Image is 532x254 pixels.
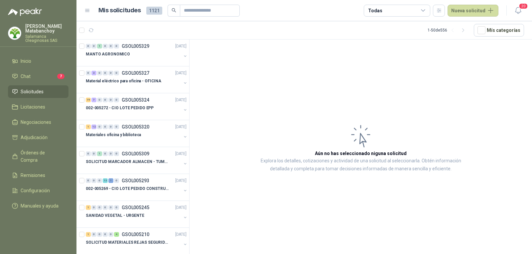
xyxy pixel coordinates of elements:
div: 0 [108,205,113,210]
div: 7 [91,98,96,102]
span: search [172,8,176,13]
span: Solicitudes [21,88,44,95]
div: 0 [114,178,119,183]
div: 0 [114,98,119,102]
p: GSOL005293 [122,178,149,183]
p: GSOL005329 [122,44,149,48]
button: Nueva solicitud [448,5,498,17]
p: MANTO AGRONOMICO [86,51,130,57]
p: 002-005272 - CIO LOTE PEDIDO EPP [86,105,154,111]
p: SOLICITUD MATERIALES REJAS SEGURIDAD - OFICINA [86,239,169,246]
div: 0 [91,178,96,183]
a: 1 0 0 0 0 4 GSOL005210[DATE] SOLICITUD MATERIALES REJAS SEGURIDAD - OFICINA [86,230,188,252]
p: [DATE] [175,43,187,49]
a: 0 0 1 0 0 0 GSOL005309[DATE] SOLICITUD MARCADOR ALMACEN - TUMACO [86,150,188,171]
div: 0 [86,178,91,183]
a: Solicitudes [8,85,68,98]
div: 0 [91,205,96,210]
p: [DATE] [175,124,187,130]
p: SOLICITUD MARCADOR ALMACEN - TUMACO [86,159,169,165]
div: 0 [103,151,108,156]
p: GSOL005309 [122,151,149,156]
p: GSOL005327 [122,71,149,75]
div: 0 [114,205,119,210]
div: 1 [86,205,91,210]
p: [PERSON_NAME] Matabanchoy [25,24,68,33]
div: 1 [108,178,113,183]
span: 1121 [146,7,162,15]
p: [DATE] [175,231,187,238]
a: 19 7 0 0 0 0 GSOL005324[DATE] 002-005272 - CIO LOTE PEDIDO EPP [86,96,188,117]
span: Licitaciones [21,103,45,111]
a: 1 0 0 0 0 0 GSOL005245[DATE] SANIDAD VEGETAL - URGENTE [86,204,188,225]
p: Materiales oficina y biblioteca [86,132,141,138]
a: Configuración [8,184,68,197]
p: Salamanca Oleaginosas SAS [25,35,68,42]
a: Órdenes de Compra [8,146,68,166]
p: [DATE] [175,178,187,184]
div: 0 [114,125,119,129]
div: 0 [108,232,113,237]
div: 0 [103,125,108,129]
a: Inicio [8,55,68,67]
div: 1 [97,44,102,48]
span: 20 [519,3,528,9]
span: Negociaciones [21,119,51,126]
a: Negociaciones [8,116,68,128]
div: 13 [103,178,108,183]
div: 0 [97,178,102,183]
p: GSOL005320 [122,125,149,129]
p: Material eléctrico para oficina - OFICINA [86,78,161,84]
div: 0 [86,44,91,48]
div: 0 [91,151,96,156]
div: 0 [103,98,108,102]
div: 0 [108,125,113,129]
h3: Aún no has seleccionado niguna solicitud [315,150,407,157]
div: 0 [108,71,113,75]
div: 1 - 50 de 556 [428,25,468,36]
p: 002-005269 - CIO LOTE PEDIDO CONSTRUCCION [86,186,169,192]
div: 0 [97,98,102,102]
div: Todas [368,7,382,14]
p: SANIDAD VEGETAL - URGENTE [86,212,144,219]
a: Licitaciones [8,101,68,113]
div: 0 [97,71,102,75]
span: Manuales y ayuda [21,202,59,210]
span: Adjudicación [21,134,48,141]
div: 1 [97,151,102,156]
div: 1 [86,125,91,129]
p: Explora los detalles, cotizaciones y actividad de una solicitud al seleccionarla. Obtén informaci... [256,157,465,173]
div: 3 [91,71,96,75]
span: Remisiones [21,172,45,179]
div: 0 [103,205,108,210]
div: 12 [91,125,96,129]
img: Logo peakr [8,8,42,16]
div: 4 [114,232,119,237]
a: 0 3 0 0 0 0 GSOL005327[DATE] Material eléctrico para oficina - OFICINA [86,69,188,90]
a: 0 0 1 0 0 0 GSOL005329[DATE] MANTO AGRONOMICO [86,42,188,63]
span: Chat [21,73,31,80]
div: 0 [108,44,113,48]
a: 1 12 0 0 0 0 GSOL005320[DATE] Materiales oficina y biblioteca [86,123,188,144]
p: [DATE] [175,70,187,76]
div: 0 [97,205,102,210]
span: Inicio [21,57,31,65]
div: 0 [86,151,91,156]
p: [DATE] [175,97,187,103]
span: Configuración [21,187,50,194]
img: Company Logo [8,27,21,40]
div: 0 [91,232,96,237]
button: 20 [512,5,524,17]
p: GSOL005245 [122,205,149,210]
div: 0 [108,151,113,156]
div: 0 [114,44,119,48]
div: 1 [86,232,91,237]
a: 0 0 0 13 1 0 GSOL005293[DATE] 002-005269 - CIO LOTE PEDIDO CONSTRUCCION [86,177,188,198]
div: 0 [86,71,91,75]
h1: Mis solicitudes [98,6,141,15]
button: Mís categorías [474,24,524,37]
p: GSOL005210 [122,232,149,237]
div: 0 [103,44,108,48]
div: 0 [114,71,119,75]
div: 0 [97,232,102,237]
